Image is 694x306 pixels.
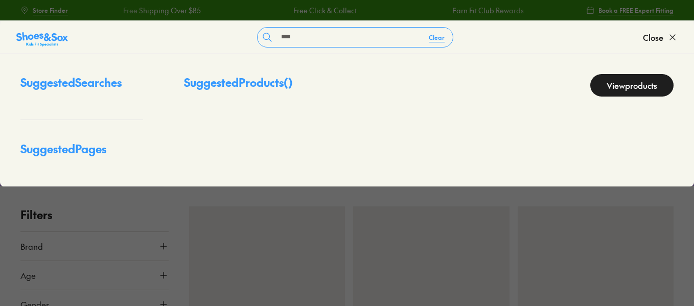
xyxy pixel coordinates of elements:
[643,31,663,43] span: Close
[16,29,68,45] a: Shoes &amp; Sox
[20,232,169,261] button: Brand
[586,1,674,19] a: Book a FREE Expert Fitting
[293,5,357,16] a: Free Click & Collect
[20,74,143,99] p: Suggested Searches
[33,6,68,15] span: Store Finder
[20,240,43,252] span: Brand
[184,74,293,97] p: Suggested Products
[20,269,36,281] span: Age
[590,74,674,97] a: Viewproducts
[284,75,293,90] span: ( )
[20,1,68,19] a: Store Finder
[452,5,524,16] a: Earn Fit Club Rewards
[20,140,143,166] p: Suggested Pages
[20,261,169,290] button: Age
[123,5,201,16] a: Free Shipping Over $85
[20,206,169,223] p: Filters
[421,28,453,46] button: Clear
[598,6,674,15] span: Book a FREE Expert Fitting
[16,31,68,48] img: SNS_Logo_Responsive.svg
[643,26,678,49] button: Close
